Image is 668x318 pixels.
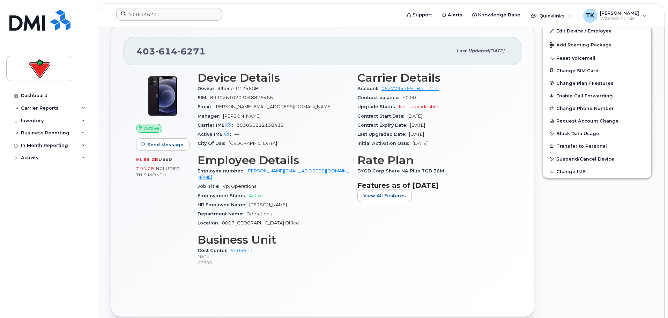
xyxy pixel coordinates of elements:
[177,46,206,57] span: 6271
[198,154,349,167] h3: Employee Details
[229,141,277,146] span: [GEOGRAPHIC_DATA]
[198,141,229,146] span: City Of Use
[198,260,349,266] p: C3605
[556,156,614,161] span: Suspend/Cancel Device
[556,93,613,98] span: Enable Call Forwarding
[237,123,284,128] span: 353051112138439
[357,123,410,128] span: Contract Expiry Date
[198,234,349,246] h3: Business Unit
[543,165,651,178] button: Change IMEI
[457,48,489,53] span: Last updated
[410,123,425,128] span: [DATE]
[249,193,263,198] span: Active
[116,8,222,21] input: Find something...
[549,42,612,49] span: Add Roaming Package
[357,132,409,137] span: Last Upgraded Date
[357,86,381,91] span: Account
[136,46,206,57] span: 403
[467,8,525,22] a: Knowledge Base
[578,9,651,23] div: Tatiana Kostenyuk
[198,113,223,119] span: Manager
[543,24,651,37] a: Edit Device / Employee
[543,52,651,64] button: Reset Voicemail
[489,48,504,53] span: [DATE]
[223,184,256,189] span: Vp, Operations
[198,104,215,109] span: Email
[357,72,509,84] h3: Carrier Details
[357,113,407,119] span: Contract Start Date
[147,141,184,148] span: Send Message
[543,89,651,102] button: Enable Call Forwarding
[136,166,155,171] span: 7.00 GB
[235,132,239,137] span: —
[158,157,172,162] span: used
[539,13,565,19] span: Quicklinks
[413,141,428,146] span: [DATE]
[413,12,432,19] span: Support
[198,72,349,84] h3: Device Details
[249,202,287,207] span: [PERSON_NAME]
[357,154,509,167] h3: Rate Plan
[357,168,448,173] span: BYOD Corp Share NA Plus 7GB 36M
[223,113,261,119] span: [PERSON_NAME]
[357,104,399,109] span: Upgrade Status
[136,166,180,177] span: included this month
[448,12,462,19] span: Alerts
[556,80,614,86] span: Change Plan / Features
[144,125,159,132] span: Active
[198,254,349,260] p: SPCK
[198,184,223,189] span: Job Title
[543,102,651,114] button: Change Phone Number
[357,190,412,202] button: View All Features
[543,140,651,152] button: Transfer to Personal
[357,141,413,146] span: Initial Activation Date
[198,132,235,137] span: Active IMEI
[407,113,422,119] span: [DATE]
[210,95,273,100] span: 89302610203048876466
[198,248,231,253] span: Cost Center
[231,248,253,253] a: 9203611
[198,168,246,173] span: Employee number
[600,10,639,16] span: [PERSON_NAME]
[600,16,639,21] span: Wireless Admin
[198,86,218,91] span: Device
[357,181,509,190] h3: Features as of [DATE]
[543,114,651,127] button: Request Account Change
[478,12,520,19] span: Knowledge Base
[402,8,437,22] a: Support
[381,86,439,91] a: 0527795769 - Bell - CTC
[246,211,272,216] span: Operations
[136,157,158,162] span: 91.55 GB
[198,220,222,225] span: Location
[218,86,259,91] span: iPhone 12 256GB
[437,8,467,22] a: Alerts
[198,95,210,100] span: SIM
[198,168,349,180] a: [PERSON_NAME][EMAIL_ADDRESS][DOMAIN_NAME]
[409,132,424,137] span: [DATE]
[198,211,246,216] span: Department Name
[586,12,594,20] span: TK
[543,153,651,165] button: Suspend/Cancel Device
[399,104,438,109] span: Not Upgradeable
[357,95,402,100] span: Contract balance
[198,202,249,207] span: HR Employee Name
[215,104,332,109] span: [PERSON_NAME][EMAIL_ADDRESS][DOMAIN_NAME]
[543,127,651,140] button: Block Data Usage
[363,192,406,199] span: View All Features
[136,138,190,151] button: Send Message
[155,46,177,57] span: 614
[402,95,416,100] span: $0.00
[543,77,651,89] button: Change Plan / Features
[543,37,651,52] button: Add Roaming Package
[526,9,577,23] div: Quicklinks
[198,193,249,198] span: Employment Status
[222,220,299,225] span: 0007 [GEOGRAPHIC_DATA] Office
[142,75,184,117] img: iPhone_12.jpg
[198,123,237,128] span: Carrier IMEI
[543,64,651,77] button: Change SIM Card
